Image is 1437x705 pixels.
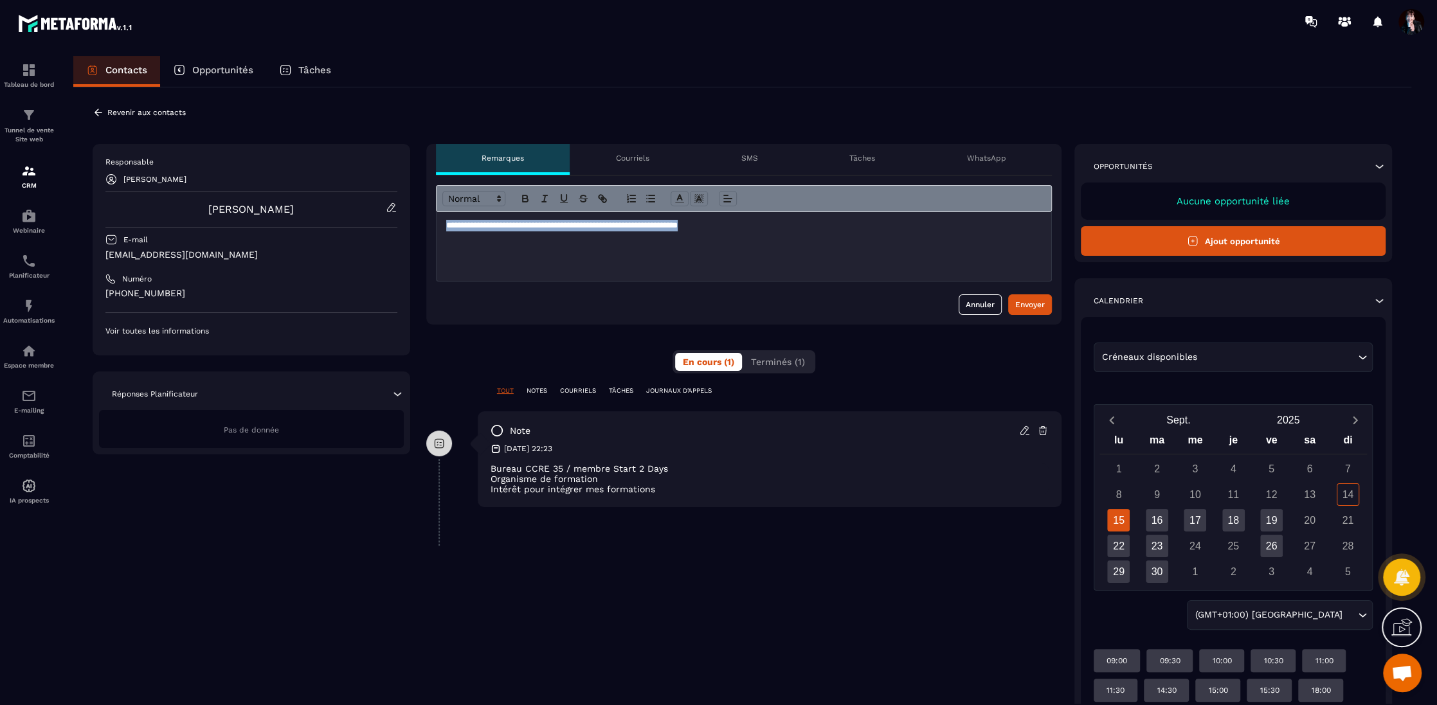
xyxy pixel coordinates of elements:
button: En cours (1) [675,353,742,371]
p: 14:30 [1157,685,1176,695]
a: accountantaccountantComptabilité [3,424,55,469]
div: Calendar days [1099,458,1367,583]
img: automations [21,343,37,359]
p: 09:00 [1107,656,1127,666]
div: 9 [1146,483,1168,506]
p: Planificateur [3,272,55,279]
p: E-mail [123,235,148,245]
div: 14 [1337,483,1359,506]
div: 22 [1107,535,1130,557]
p: JOURNAUX D'APPELS [646,386,712,395]
p: note [510,425,530,437]
p: Webinaire [3,227,55,234]
p: Tunnel de vente Site web [3,126,55,144]
img: scheduler [21,253,37,269]
span: Terminés (1) [751,357,805,367]
div: 21 [1337,509,1359,531]
span: En cours (1) [683,357,734,367]
div: 13 [1298,483,1321,506]
p: 11:00 [1315,656,1333,666]
button: Envoyer [1008,294,1052,315]
p: Bureau CCRE 35 / membre Start 2 Days [491,463,1049,474]
button: Annuler [959,294,1002,315]
div: 19 [1260,509,1283,531]
p: E-mailing [3,407,55,414]
img: logo [18,12,134,35]
a: automationsautomationsAutomatisations [3,289,55,334]
div: ma [1138,431,1176,454]
a: formationformationCRM [3,154,55,199]
button: Terminés (1) [743,353,813,371]
p: Réponses Planificateur [112,389,198,399]
p: Courriels [616,153,649,163]
button: Ajout opportunité [1081,226,1386,256]
p: Comptabilité [3,452,55,459]
div: 10 [1184,483,1206,506]
p: Tâches [849,153,875,163]
div: 12 [1260,483,1283,506]
div: sa [1290,431,1328,454]
p: Contacts [105,64,147,76]
p: Voir toutes les informations [105,326,397,336]
p: 11:30 [1107,685,1125,695]
p: Intérêt pour intégrer mes formations [491,484,1049,494]
div: 20 [1298,509,1321,531]
p: Remarques [482,153,524,163]
div: lu [1099,431,1137,454]
p: Numéro [122,274,152,284]
div: 30 [1146,560,1168,583]
p: 10:30 [1263,656,1283,666]
div: 25 [1222,535,1245,557]
div: 8 [1107,483,1130,506]
div: di [1329,431,1367,454]
p: [EMAIL_ADDRESS][DOMAIN_NAME] [105,249,397,261]
p: 09:30 [1159,656,1180,666]
div: 6 [1298,458,1321,480]
a: Opportunités [160,56,266,87]
div: me [1176,431,1214,454]
span: (GMT+01:00) [GEOGRAPHIC_DATA] [1192,608,1345,622]
span: Créneaux disponibles [1099,350,1200,364]
div: 18 [1222,509,1245,531]
p: Calendrier [1094,296,1143,306]
img: automations [21,298,37,314]
span: Pas de donnée [224,425,279,434]
div: Search for option [1187,600,1373,630]
p: WhatsApp [967,153,1006,163]
p: Tâches [298,64,331,76]
p: TÂCHES [609,386,633,395]
p: Automatisations [3,317,55,324]
button: Open years overlay [1233,409,1343,431]
div: Calendar wrapper [1099,431,1367,583]
p: Organisme de formation [491,474,1049,484]
a: [PERSON_NAME] [208,203,294,215]
a: formationformationTableau de bord [3,53,55,98]
p: COURRIELS [560,386,596,395]
div: 27 [1298,535,1321,557]
div: 23 [1146,535,1168,557]
div: 4 [1222,458,1245,480]
p: Opportunités [1094,161,1153,172]
img: formation [21,163,37,179]
div: je [1214,431,1252,454]
p: Espace membre [3,362,55,369]
p: 18:00 [1311,685,1330,695]
div: 29 [1107,560,1130,583]
p: Opportunités [192,64,253,76]
div: 15 [1107,509,1130,531]
p: [PERSON_NAME] [123,175,186,184]
div: Ouvrir le chat [1383,654,1422,692]
div: 5 [1337,560,1359,583]
div: Envoyer [1015,298,1045,311]
div: 5 [1260,458,1283,480]
p: NOTES [527,386,547,395]
div: 2 [1222,560,1245,583]
button: Previous month [1099,411,1123,429]
div: 26 [1260,535,1283,557]
input: Search for option [1200,350,1355,364]
div: 28 [1337,535,1359,557]
p: 10:00 [1212,656,1231,666]
div: 3 [1184,458,1206,480]
p: Aucune opportunité liée [1094,195,1373,207]
p: TOUT [497,386,514,395]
